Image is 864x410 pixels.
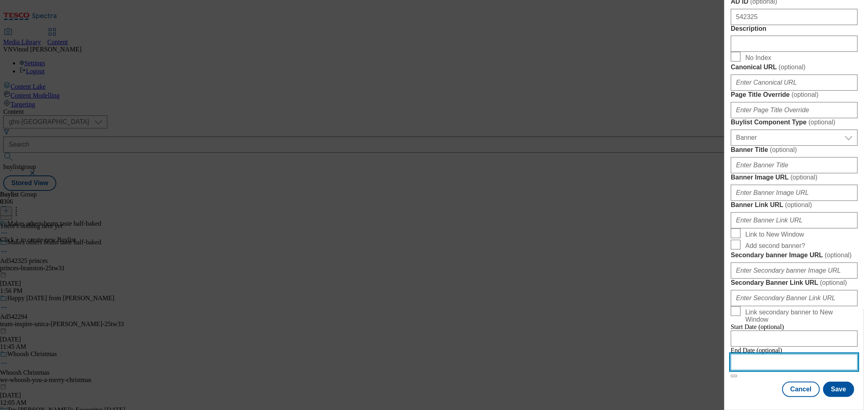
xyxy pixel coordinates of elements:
span: Link to New Window [745,231,804,238]
label: Secondary banner Image URL [731,251,858,259]
input: Enter Canonical URL [731,75,858,91]
span: Add second banner? [745,242,805,250]
span: ( optional ) [820,279,847,286]
span: ( optional ) [770,146,797,153]
span: End Date (optional) [731,347,782,354]
input: Enter Secondary banner Image URL [731,263,858,279]
label: Banner Title [731,146,858,154]
span: ( optional ) [825,252,852,258]
button: Save [823,382,854,397]
span: Start Date (optional) [731,323,784,330]
button: Cancel [782,382,819,397]
label: Secondary Banner Link URL [731,279,858,287]
label: Description [731,25,858,32]
label: Canonical URL [731,63,858,71]
span: ( optional ) [779,64,806,70]
span: ( optional ) [791,91,819,98]
input: Enter Page Title Override [731,102,858,118]
span: ( optional ) [785,201,812,208]
span: No Index [745,54,771,62]
input: Enter Banner Image URL [731,185,858,201]
input: Enter Banner Link URL [731,212,858,228]
label: Banner Link URL [731,201,858,209]
label: Banner Image URL [731,173,858,182]
input: Enter Date [731,331,858,347]
input: Enter Description [731,36,858,52]
span: ( optional ) [790,174,817,181]
input: Enter Secondary Banner Link URL [731,290,858,306]
label: Page Title Override [731,91,858,99]
input: Enter AD ID [731,9,858,25]
input: Enter Banner Title [731,157,858,173]
span: ( optional ) [809,119,836,126]
span: Link secondary banner to New Window [745,309,854,323]
input: Enter Date [731,354,858,370]
label: Buylist Component Type [731,118,858,126]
